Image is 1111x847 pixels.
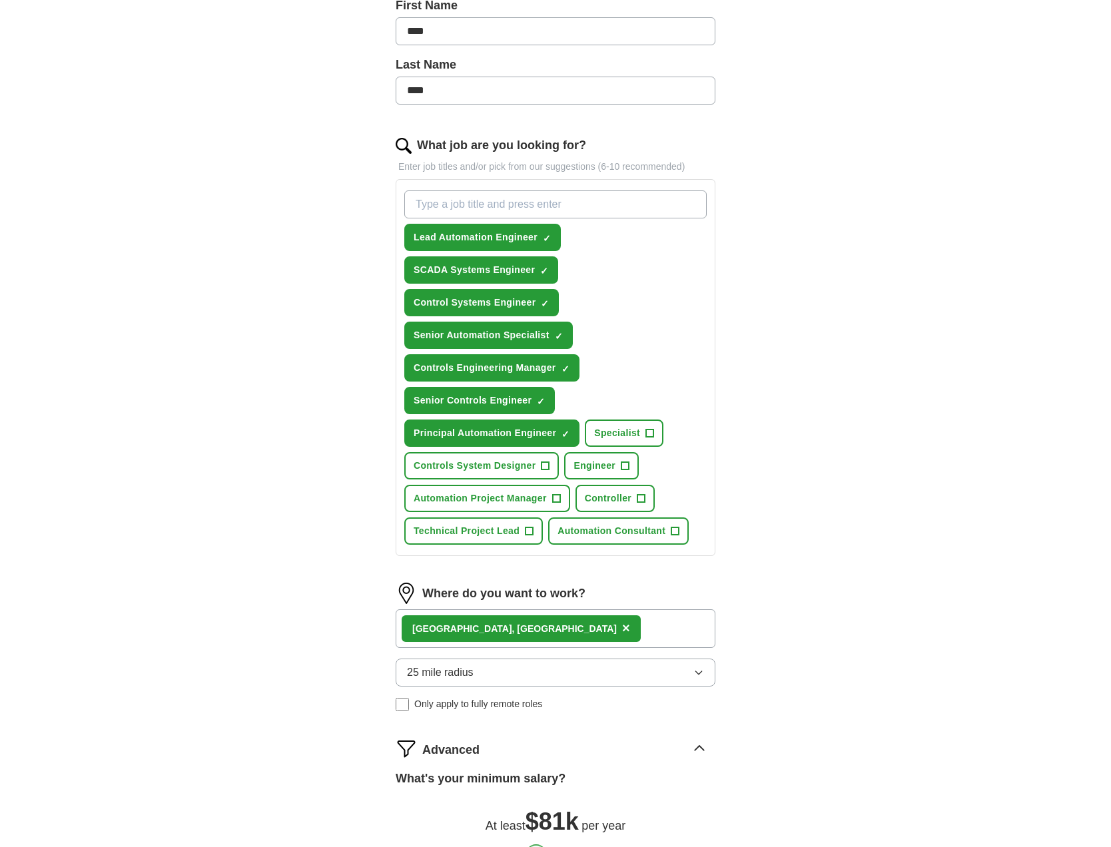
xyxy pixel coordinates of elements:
button: Automation Consultant [548,517,689,545]
span: Automation Consultant [557,524,665,538]
img: filter [396,738,417,759]
span: Lead Automation Engineer [414,230,538,244]
span: ✓ [541,298,549,309]
button: Control Systems Engineer✓ [404,289,559,316]
img: location.png [396,583,417,604]
span: ✓ [540,266,548,276]
span: Senior Controls Engineer [414,394,532,408]
button: × [622,619,630,639]
label: What job are you looking for? [417,137,586,154]
button: Controller [575,485,655,512]
button: Principal Automation Engineer✓ [404,420,579,447]
button: SCADA Systems Engineer✓ [404,256,558,284]
span: Controls Engineering Manager [414,361,556,375]
span: Automation Project Manager [414,491,547,505]
span: Only apply to fully remote roles [414,697,542,711]
span: ✓ [543,233,551,244]
input: Type a job title and press enter [404,190,707,218]
span: SCADA Systems Engineer [414,263,535,277]
span: $ 81k [526,808,579,835]
span: ✓ [561,429,569,439]
span: Engineer [573,459,615,473]
button: Senior Controls Engineer✓ [404,387,555,414]
span: Controller [585,491,631,505]
input: Only apply to fully remote roles [396,698,409,711]
span: × [622,621,630,635]
label: Where do you want to work? [422,585,585,603]
button: Lead Automation Engineer✓ [404,224,561,251]
span: At least [486,819,526,832]
button: Controls Engineering Manager✓ [404,354,579,382]
div: [GEOGRAPHIC_DATA], [GEOGRAPHIC_DATA] [412,622,617,636]
span: 25 mile radius [407,665,474,681]
span: ✓ [561,364,569,374]
span: Principal Automation Engineer [414,426,556,440]
span: Control Systems Engineer [414,296,536,310]
span: ✓ [555,331,563,342]
button: Senior Automation Specialist✓ [404,322,573,349]
span: Senior Automation Specialist [414,328,550,342]
span: Controls System Designer [414,459,536,473]
span: ✓ [537,396,545,407]
span: per year [581,819,625,832]
label: What's your minimum salary? [396,770,565,788]
label: Last Name [396,56,715,74]
button: Specialist [585,420,663,447]
button: 25 mile radius [396,659,715,687]
span: Specialist [594,426,640,440]
button: Engineer [564,452,639,479]
button: Technical Project Lead [404,517,543,545]
button: Controls System Designer [404,452,559,479]
button: Automation Project Manager [404,485,570,512]
span: Technical Project Lead [414,524,520,538]
img: search.png [396,138,412,154]
span: Advanced [422,741,480,759]
p: Enter job titles and/or pick from our suggestions (6-10 recommended) [396,160,715,174]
